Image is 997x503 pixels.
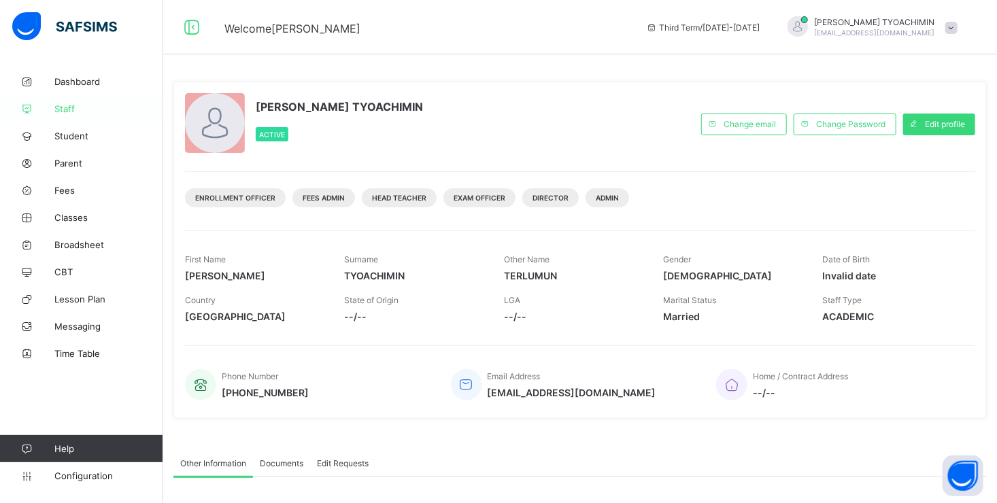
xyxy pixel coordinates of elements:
span: Parent [54,158,163,169]
span: Home / Contract Address [753,371,848,381]
span: Married [663,311,802,322]
span: [GEOGRAPHIC_DATA] [185,311,324,322]
span: Enrollment Officer [195,194,275,202]
span: Gender [663,254,691,264]
span: Classes [54,212,163,223]
span: Staff [54,103,163,114]
span: [EMAIL_ADDRESS][DOMAIN_NAME] [815,29,935,37]
span: Marital Status [663,295,716,305]
span: Documents [260,458,303,468]
span: --/-- [753,387,848,398]
span: Edit Requests [317,458,369,468]
span: Dashboard [54,76,163,87]
span: Fees [54,185,163,196]
span: Welcome [PERSON_NAME] [224,22,360,35]
span: Phone Number [222,371,278,381]
span: Change email [724,119,776,129]
span: Date of Birth [823,254,871,264]
span: First Name [185,254,226,264]
span: [PHONE_NUMBER] [222,387,309,398]
span: [EMAIL_ADDRESS][DOMAIN_NAME] [488,387,656,398]
img: safsims [12,12,117,41]
span: Country [185,295,216,305]
span: Time Table [54,348,163,359]
span: [PERSON_NAME] TYOACHIMIN [815,17,935,27]
span: Exam Officer [454,194,505,202]
span: Other Information [180,458,246,468]
span: Active [259,131,285,139]
span: Invalid date [823,270,962,281]
span: Staff Type [823,295,862,305]
span: [PERSON_NAME] TYOACHIMIN [256,100,423,114]
span: Head Teacher [372,194,426,202]
div: DONALDTYOACHIMIN [774,16,964,39]
span: Lesson Plan [54,294,163,305]
button: Open asap [943,455,983,496]
span: TERLUMUN [504,270,643,281]
span: Messaging [54,321,163,332]
span: Edit profile [925,119,965,129]
span: Help [54,443,163,454]
span: Email Address [488,371,541,381]
span: --/-- [344,311,483,322]
span: Fees Admin [303,194,345,202]
span: CBT [54,266,163,277]
span: Other Name [504,254,550,264]
span: Change Password [816,119,885,129]
span: Director [533,194,569,202]
span: [DEMOGRAPHIC_DATA] [663,270,802,281]
span: Surname [344,254,378,264]
span: Student [54,131,163,141]
span: State of Origin [344,295,399,305]
span: [PERSON_NAME] [185,270,324,281]
span: Admin [596,194,619,202]
span: Configuration [54,470,163,481]
span: --/-- [504,311,643,322]
span: Broadsheet [54,239,163,250]
span: TYOACHIMIN [344,270,483,281]
span: ACADEMIC [823,311,962,322]
span: LGA [504,295,520,305]
span: session/term information [646,22,760,33]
